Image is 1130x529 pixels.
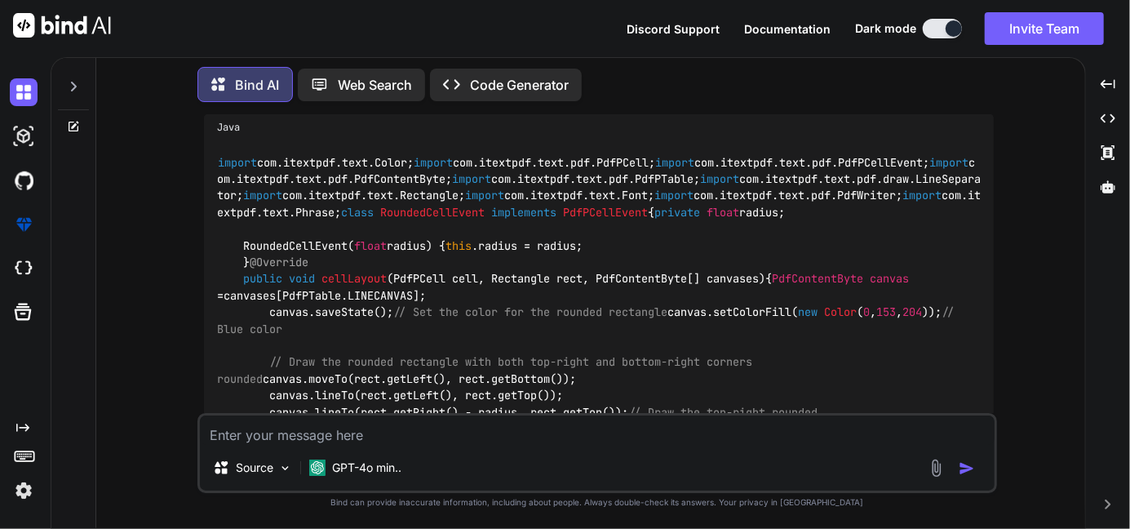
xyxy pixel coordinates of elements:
[10,167,38,194] img: githubDark
[655,155,694,170] span: import
[946,121,959,134] img: copy
[10,211,38,238] img: premium
[452,171,491,186] span: import
[243,272,282,287] span: public
[863,305,870,320] span: 0
[824,305,857,320] span: Color
[627,20,720,38] button: Discord Support
[959,460,975,477] img: icon
[380,205,485,220] span: RoundedCellEvent
[902,189,942,203] span: import
[700,171,739,186] span: import
[393,305,667,320] span: // Set the color for the rounded rectangle
[10,122,38,150] img: darkAi-studio
[654,205,700,220] span: private
[13,13,111,38] img: Bind AI
[354,238,387,253] span: float
[10,255,38,282] img: cloudideIcon
[929,155,968,170] span: import
[707,205,739,220] span: float
[627,22,720,36] span: Discord Support
[321,272,387,287] span: cellLayout
[414,155,453,170] span: import
[445,238,472,253] span: this
[338,75,412,95] p: Web Search
[876,305,896,320] span: 153
[332,460,401,476] p: GPT-4o min..
[772,272,863,287] span: PdfContentByte
[966,120,981,135] img: Open in Browser
[563,205,648,220] span: PdfPCellEvent
[250,255,308,269] span: @Override
[10,477,38,505] img: settings
[927,459,946,478] img: attachment
[798,305,818,320] span: new
[197,496,997,509] p: Bind can provide inaccurate information, including about people. Always double-check its answers....
[744,20,831,38] button: Documentation
[387,272,765,287] span: (PdfPCell cell, Rectangle rect, PdfContentByte[] canvases)
[217,355,759,386] span: // Draw the rounded rectangle with both top-right and bottom-right corners rounded
[309,460,326,476] img: GPT-4o mini
[870,272,909,287] span: canvas
[465,189,504,203] span: import
[985,12,1104,45] button: Invite Team
[218,155,257,170] span: import
[491,205,556,220] span: implements
[217,121,240,134] span: Java
[217,305,961,336] span: // Blue color
[10,78,38,106] img: darkChat
[217,288,224,303] span: =
[243,189,282,203] span: import
[654,189,694,203] span: import
[470,75,569,95] p: Code Generator
[902,305,922,320] span: 204
[278,461,292,475] img: Pick Models
[341,205,374,220] span: class
[236,460,273,476] p: Source
[744,22,831,36] span: Documentation
[855,20,916,37] span: Dark mode
[235,75,279,95] p: Bind AI
[289,272,315,287] span: void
